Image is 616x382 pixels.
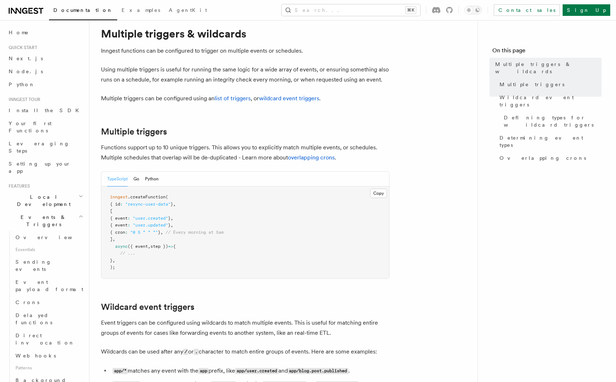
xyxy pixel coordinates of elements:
span: Install the SDK [9,107,83,113]
span: Quick start [6,45,37,51]
p: Multiple triggers can be configured using an , or . [101,93,390,104]
a: Contact sales [494,4,560,16]
a: overlapping crons [288,154,335,161]
span: Events & Triggers [6,214,79,228]
span: Next.js [9,56,43,61]
button: Go [133,172,139,186]
span: inngest [110,194,128,199]
span: Patterns [13,362,85,374]
a: Crons [13,296,85,309]
span: "resync-user-data" [125,202,171,207]
span: [ [110,208,113,214]
span: Defining types for wildcard triggers [504,114,602,128]
span: Determining event types [500,134,602,149]
a: Sending events [13,255,85,276]
span: // Every morning at 5am [166,230,224,235]
button: Events & Triggers [6,211,85,231]
a: Home [6,26,85,39]
span: , [173,202,176,207]
a: Next.js [6,52,85,65]
p: Event triggers can be configured using wildcards to match multiple events. This is useful for mat... [101,318,390,338]
span: Multiple triggers [500,81,564,88]
span: Webhooks [16,353,56,359]
a: AgentKit [164,2,211,19]
a: Multiple triggers [497,78,602,91]
span: Examples [122,7,160,13]
a: Webhooks [13,349,85,362]
a: Direct invocation [13,329,85,349]
span: } [168,216,171,221]
span: Direct invocation [16,333,75,346]
span: , [160,230,163,235]
span: Inngest tour [6,97,40,102]
span: { event [110,216,128,221]
span: Overview [16,234,90,240]
a: Delayed functions [13,309,85,329]
a: Multiple triggers [101,127,167,137]
h1: Multiple triggers & wildcards [101,27,390,40]
p: Functions support up to 10 unique triggers. This allows you to explicitly match multiple events, ... [101,142,390,163]
a: Defining types for wildcard triggers [501,111,602,131]
a: Event payload format [13,276,85,296]
code: . [194,349,199,355]
span: Your first Functions [9,120,52,133]
a: Your first Functions [6,117,85,137]
span: Overlapping crons [500,154,586,162]
span: // ... [120,251,135,256]
a: list of triggers [215,95,251,102]
span: { event [110,223,128,228]
span: : [125,230,128,235]
span: .createFunction [128,194,166,199]
span: Home [9,29,29,36]
span: { id [110,202,120,207]
kbd: ⌘K [406,6,416,14]
span: ] [110,237,113,242]
span: ({ event [128,244,148,249]
code: app/user.created [235,368,278,374]
span: , [171,216,173,221]
button: Search...⌘K [282,4,420,16]
span: AgentKit [169,7,207,13]
span: Documentation [53,7,113,13]
span: Sending events [16,259,52,272]
code: app [198,368,208,374]
span: step }) [150,244,168,249]
span: Leveraging Steps [9,141,70,154]
span: { cron [110,230,125,235]
span: , [113,258,115,263]
span: => [168,244,173,249]
span: : [128,216,130,221]
span: async [115,244,128,249]
span: : [120,202,123,207]
span: , [113,237,115,242]
span: , [148,244,150,249]
span: } [158,230,160,235]
span: Crons [16,299,39,305]
a: Examples [117,2,164,19]
span: "user.updated" [133,223,168,228]
span: ); [110,265,115,270]
p: Inngest functions can be configured to trigger on multiple events or schedules. [101,46,390,56]
span: } [168,223,171,228]
a: Python [6,78,85,91]
span: } [171,202,173,207]
span: Delayed functions [16,312,52,325]
span: ( [166,194,168,199]
a: Documentation [49,2,117,20]
span: { [173,244,176,249]
button: Python [145,172,159,186]
h4: On this page [492,46,602,58]
span: } [110,258,113,263]
a: Overlapping crons [497,152,602,164]
a: wildcard event triggers [259,95,319,102]
span: Wildcard event triggers [500,94,602,108]
a: Sign Up [563,4,610,16]
a: Multiple triggers & wildcards [492,58,602,78]
span: , [171,223,173,228]
button: Local Development [6,190,85,211]
span: Local Development [6,193,79,208]
span: Event payload format [16,279,83,292]
p: Using multiple triggers is useful for running the same logic for a wide array of events, or ensur... [101,65,390,85]
a: Wildcard event triggers [101,302,194,312]
span: Setting up your app [9,161,71,174]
